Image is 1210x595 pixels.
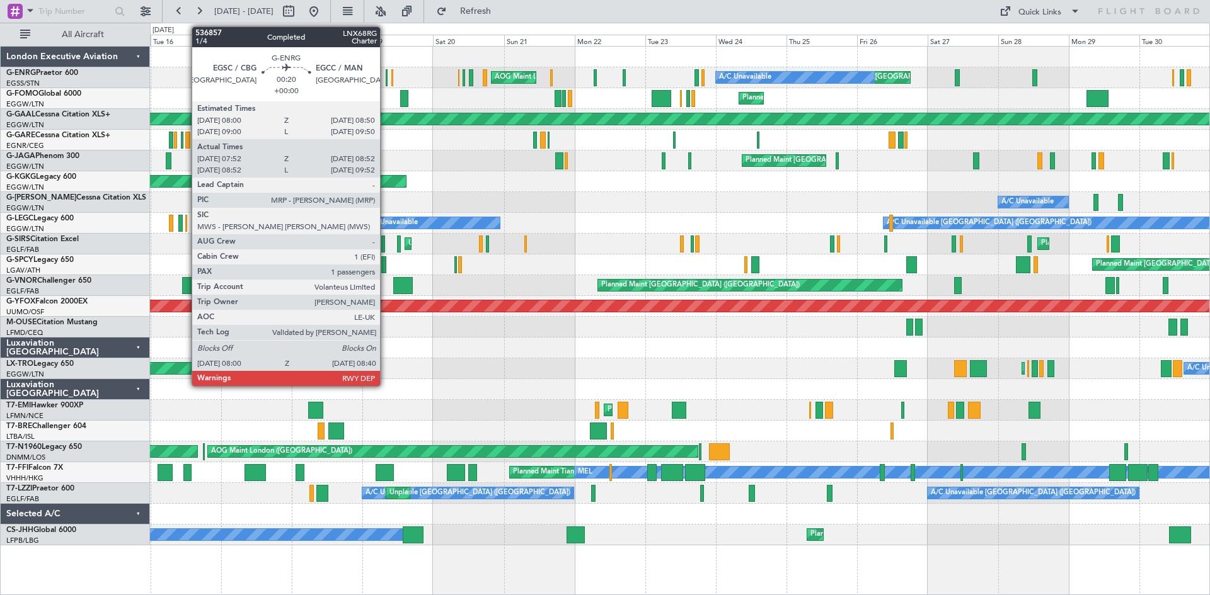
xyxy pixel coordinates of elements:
[389,484,597,502] div: Unplanned Maint [GEOGRAPHIC_DATA] ([GEOGRAPHIC_DATA])
[6,526,76,534] a: CS-JHHGlobal 6000
[6,90,38,98] span: G-FOMO
[6,526,33,534] span: CS-JHH
[6,402,83,409] a: T7-EMIHawker 900XP
[6,215,74,222] a: G-LEGCLegacy 600
[6,319,37,326] span: M-OUSE
[6,224,44,234] a: EGGW/LTN
[6,132,35,139] span: G-GARE
[292,35,362,46] div: Thu 18
[408,234,616,253] div: Unplanned Maint [GEOGRAPHIC_DATA] ([GEOGRAPHIC_DATA])
[6,473,43,483] a: VHHH/HKG
[6,203,44,213] a: EGGW/LTN
[6,319,98,326] a: M-OUSECitation Mustang
[6,464,28,472] span: T7-FFI
[6,120,44,130] a: EGGW/LTN
[608,400,728,419] div: Planned Maint [GEOGRAPHIC_DATA]
[6,194,146,201] a: G-[PERSON_NAME]Cessna Citation XLS
[214,6,274,17] span: [DATE] - [DATE]
[6,111,35,118] span: G-GAAL
[928,35,998,46] div: Sat 27
[6,266,40,275] a: LGAV/ATH
[430,1,506,21] button: Refresh
[601,276,800,295] div: Planned Maint [GEOGRAPHIC_DATA] ([GEOGRAPHIC_DATA])
[6,235,30,243] span: G-SIRS
[6,69,36,77] span: G-ENRG
[433,35,504,46] div: Sat 20
[1001,193,1054,212] div: A/C Unavailable
[6,360,74,368] a: LX-TROLegacy 650
[6,152,35,160] span: G-JAGA
[6,90,81,98] a: G-FOMOGlobal 6000
[810,525,1009,544] div: Planned Maint [GEOGRAPHIC_DATA] ([GEOGRAPHIC_DATA])
[578,463,592,482] div: MEL
[645,35,716,46] div: Tue 23
[6,162,44,171] a: EGGW/LTN
[1069,35,1139,46] div: Mon 29
[6,256,33,264] span: G-SPCY
[6,328,43,337] a: LFMD/CEQ
[211,442,352,461] div: AOG Maint London ([GEOGRAPHIC_DATA])
[998,35,1069,46] div: Sun 28
[6,215,33,222] span: G-LEGC
[6,370,44,379] a: EGGW/LTN
[6,245,39,254] a: EGLF/FAB
[6,277,37,285] span: G-VNOR
[6,485,74,492] a: T7-LZZIPraetor 600
[6,111,110,118] a: G-GAALCessna Citation XLS+
[6,286,39,296] a: EGLF/FAB
[719,68,771,87] div: A/C Unavailable
[1018,6,1061,19] div: Quick Links
[38,2,111,21] input: Trip Number
[6,453,45,462] a: DNMM/LOS
[6,235,79,243] a: G-SIRSCitation Excel
[6,422,86,430] a: T7-BREChallenger 604
[6,183,44,192] a: EGGW/LTN
[366,213,418,232] div: A/C Unavailable
[6,298,88,305] a: G-YFOXFalcon 2000EX
[221,35,292,46] div: Wed 17
[6,141,44,150] a: EGNR/CEG
[6,494,39,504] a: EGLF/FAB
[742,89,941,108] div: Planned Maint [GEOGRAPHIC_DATA] ([GEOGRAPHIC_DATA])
[931,484,1136,502] div: A/C Unavailable [GEOGRAPHIC_DATA] ([GEOGRAPHIC_DATA])
[6,307,44,317] a: UUMO/OSF
[6,173,76,181] a: G-KGKGLegacy 600
[857,35,928,46] div: Fri 26
[6,277,91,285] a: G-VNORChallenger 650
[887,213,1092,232] div: A/C Unavailable [GEOGRAPHIC_DATA] ([GEOGRAPHIC_DATA])
[6,173,36,181] span: G-KGKG
[6,443,82,451] a: T7-N1960Legacy 650
[716,35,786,46] div: Wed 24
[993,1,1086,21] button: Quick Links
[14,25,137,45] button: All Aircraft
[362,35,433,46] div: Fri 19
[6,360,33,368] span: LX-TRO
[6,194,76,201] span: G-[PERSON_NAME]
[6,464,63,472] a: T7-FFIFalcon 7X
[6,79,40,88] a: EGSS/STN
[151,35,221,46] div: Tue 16
[6,422,32,430] span: T7-BRE
[6,99,44,109] a: EGGW/LTN
[6,536,39,545] a: LFPB/LBG
[495,68,636,87] div: AOG Maint London ([GEOGRAPHIC_DATA])
[746,151,944,170] div: Planned Maint [GEOGRAPHIC_DATA] ([GEOGRAPHIC_DATA])
[153,25,174,36] div: [DATE]
[6,152,79,160] a: G-JAGAPhenom 300
[786,35,857,46] div: Thu 25
[6,298,35,305] span: G-YFOX
[6,402,31,409] span: T7-EMI
[6,432,35,441] a: LTBA/ISL
[504,35,575,46] div: Sun 21
[513,463,660,482] div: Planned Maint Tianjin ([GEOGRAPHIC_DATA])
[1139,35,1210,46] div: Tue 30
[6,69,78,77] a: G-ENRGPraetor 600
[6,256,74,264] a: G-SPCYLegacy 650
[575,35,645,46] div: Mon 22
[449,7,502,16] span: Refresh
[6,443,42,451] span: T7-N1960
[6,411,43,421] a: LFMN/NCE
[6,132,110,139] a: G-GARECessna Citation XLS+
[33,30,133,39] span: All Aircraft
[366,484,570,502] div: A/C Unavailable [GEOGRAPHIC_DATA] ([GEOGRAPHIC_DATA])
